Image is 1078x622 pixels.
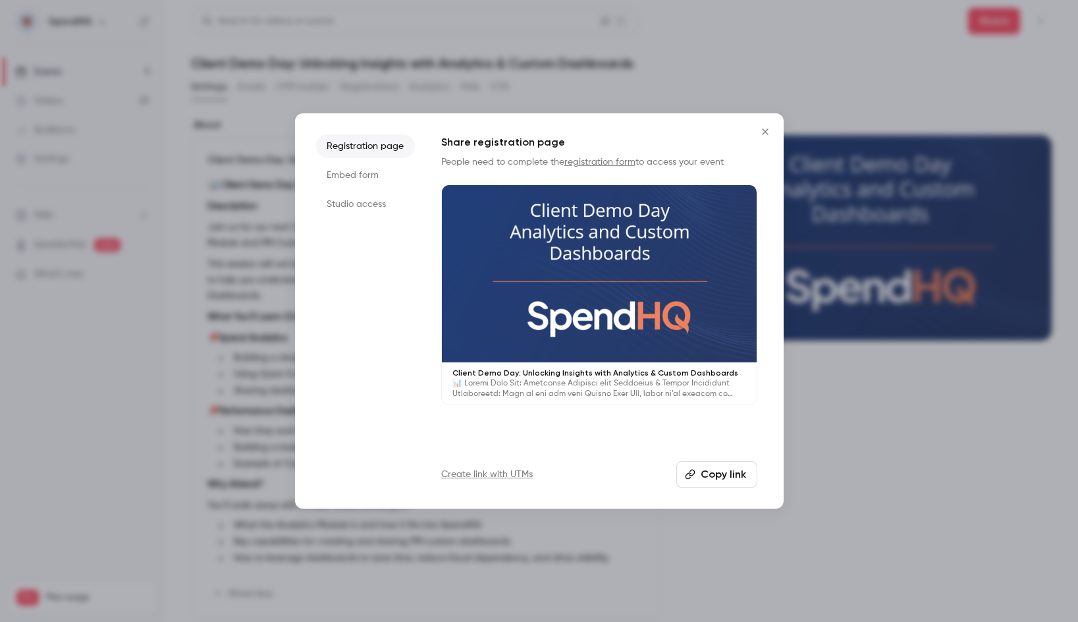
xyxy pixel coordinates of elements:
[316,163,415,187] li: Embed form
[441,155,757,169] p: People need to complete the to access your event
[676,461,757,488] button: Copy link
[441,468,533,481] a: Create link with UTMs
[564,157,635,167] a: registration form
[316,134,415,158] li: Registration page
[441,184,757,405] a: Client Demo Day: Unlocking Insights with Analytics & Custom Dashboards📊 Loremi Dolo Sit: Ametcons...
[752,119,778,145] button: Close
[441,134,757,150] h1: Share registration page
[452,368,746,378] p: Client Demo Day: Unlocking Insights with Analytics & Custom Dashboards
[452,378,746,399] p: 📊 Loremi Dolo Sit: Ametconse Adipisci elit Seddoeius & Tempor Incididunt Utlaboreetd: Magn al eni...
[316,192,415,216] li: Studio access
